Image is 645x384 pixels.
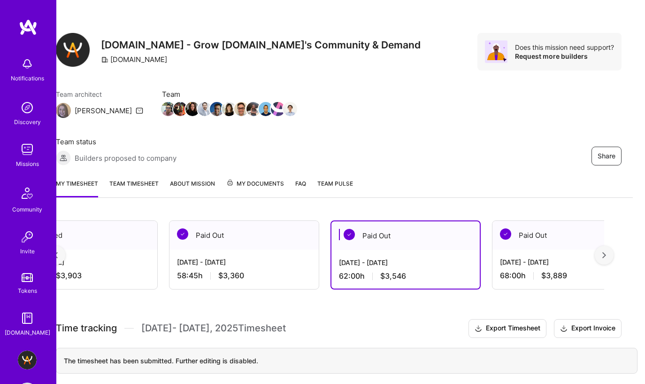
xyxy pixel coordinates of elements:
div: [DATE] - [DATE] [500,257,634,267]
img: Team Member Avatar [198,102,212,116]
img: teamwork [18,140,37,159]
img: Team Member Avatar [271,102,285,116]
a: Team Member Avatar [211,101,223,117]
img: Team Member Avatar [259,102,273,116]
i: icon CompanyGray [101,56,108,63]
a: Team Pulse [317,179,353,197]
img: Team Member Avatar [246,102,261,116]
img: Team Member Avatar [234,102,248,116]
div: Invite [20,246,35,256]
div: Community [12,204,42,214]
img: logo [19,19,38,36]
img: Community [16,182,38,204]
span: Team architect [56,89,143,99]
a: Team Member Avatar [174,101,186,117]
a: Team Member Avatar [199,101,211,117]
a: Team Member Avatar [284,101,296,117]
a: Team timesheet [109,179,159,197]
span: $3,546 [380,271,406,281]
img: guide book [18,309,37,328]
div: 62:00 h [339,271,472,281]
span: My Documents [226,179,284,189]
img: Builders proposed to company [56,150,71,165]
a: Team Member Avatar [235,101,247,117]
span: $3,889 [541,271,567,281]
span: Team Pulse [317,180,353,187]
a: Team Member Avatar [260,101,272,117]
div: Paid Out [169,221,319,250]
a: Team Member Avatar [223,101,235,117]
div: [DOMAIN_NAME] [5,328,50,337]
div: Missions [16,159,39,169]
i: icon Download [560,324,568,334]
span: Time tracking [56,322,117,334]
img: Paid Out [344,229,355,240]
a: Team Member Avatar [186,101,199,117]
img: Paid Out [500,228,511,240]
span: Team [162,89,296,99]
a: My timesheet [56,179,98,197]
img: Invite [18,227,37,246]
div: [DOMAIN_NAME] [101,55,167,64]
div: 68:00 h [500,271,634,281]
img: right [602,252,606,259]
button: Share [591,147,622,165]
div: [DATE] - [DATE] [177,257,311,267]
div: Request more builders [515,52,614,61]
span: $3,903 [56,271,82,281]
div: Paid Out [331,221,480,250]
div: [DATE] - [DATE] [339,258,472,267]
img: bell [18,55,37,73]
img: Paid Out [177,228,188,240]
a: My Documents [226,179,284,197]
span: Team status [56,137,177,147]
a: FAQ [295,179,306,197]
button: Export Invoice [554,319,622,338]
span: $3,360 [218,271,244,281]
img: A.Team - Grow A.Team's Community & Demand [18,351,37,369]
div: Discovery [14,117,41,127]
img: discovery [18,98,37,117]
div: The timesheet has been submitted. Further editing is disabled. [56,348,637,374]
a: Team Member Avatar [272,101,284,117]
img: Avatar [485,40,507,63]
div: Paid Out [492,221,642,250]
img: Team Member Avatar [185,102,200,116]
button: Export Timesheet [468,319,546,338]
i: icon Mail [136,107,143,114]
h3: [DOMAIN_NAME] - Grow [DOMAIN_NAME]'s Community & Demand [101,39,421,51]
i: icon Download [475,324,482,334]
img: Company Logo [56,33,90,67]
img: Team Member Avatar [283,102,297,116]
div: Does this mission need support? [515,43,614,52]
img: Team Member Avatar [210,102,224,116]
span: [DATE] - [DATE] , 2025 Timesheet [141,322,286,334]
div: [DATE] - [DATE] [15,257,150,267]
a: A.Team - Grow A.Team's Community & Demand [15,351,39,369]
img: Team Member Avatar [222,102,236,116]
a: About Mission [170,179,215,197]
div: Invoiced [8,221,157,250]
span: Builders proposed to company [75,153,177,163]
div: [PERSON_NAME] [75,106,132,116]
img: Team Architect [56,103,71,118]
img: Team Member Avatar [161,102,175,116]
img: Team Member Avatar [173,102,187,116]
div: 58:45 h [177,271,311,281]
a: Team Member Avatar [162,101,174,117]
img: tokens [22,273,33,282]
a: Team Member Avatar [247,101,260,117]
div: Notifications [11,73,44,83]
div: 68:15 h [15,271,150,281]
div: Tokens [18,286,37,296]
span: Share [598,151,615,161]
